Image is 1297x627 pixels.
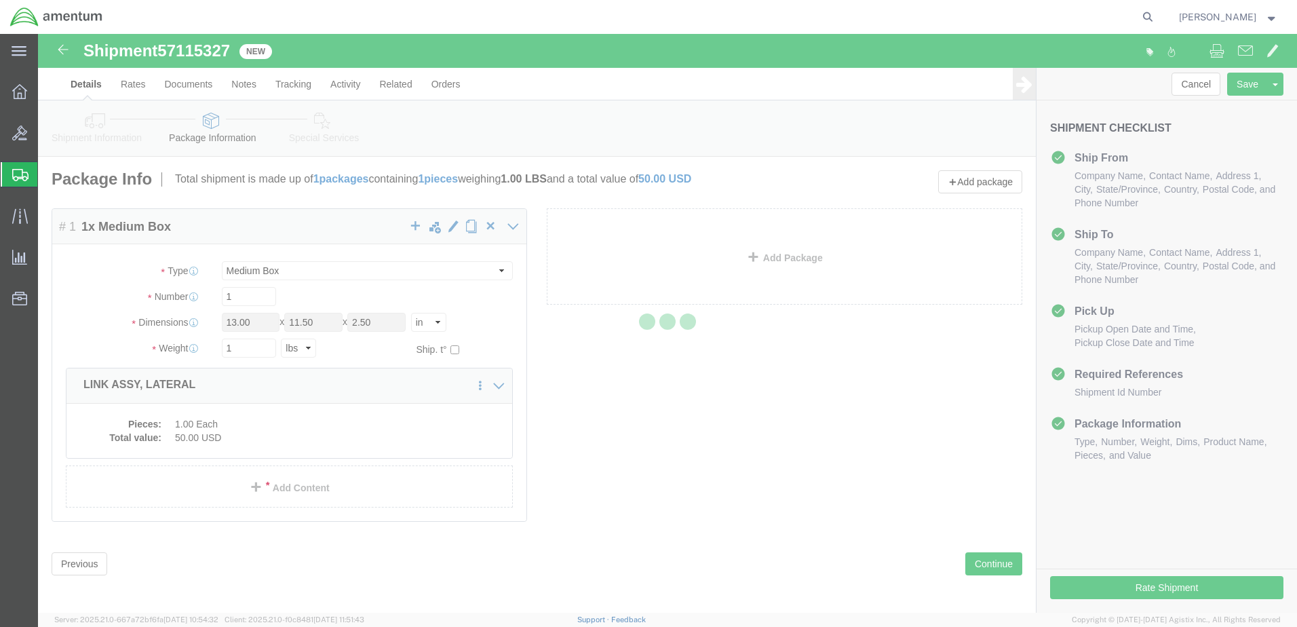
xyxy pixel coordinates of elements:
button: [PERSON_NAME] [1178,9,1279,25]
span: Copyright © [DATE]-[DATE] Agistix Inc., All Rights Reserved [1072,614,1281,626]
a: Support [577,615,611,624]
span: Server: 2025.21.0-667a72bf6fa [54,615,218,624]
span: ADRIAN RODRIGUEZ, JR [1179,9,1256,24]
a: Feedback [611,615,646,624]
img: logo [9,7,103,27]
span: [DATE] 11:51:43 [313,615,364,624]
span: Client: 2025.21.0-f0c8481 [225,615,364,624]
span: [DATE] 10:54:32 [163,615,218,624]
